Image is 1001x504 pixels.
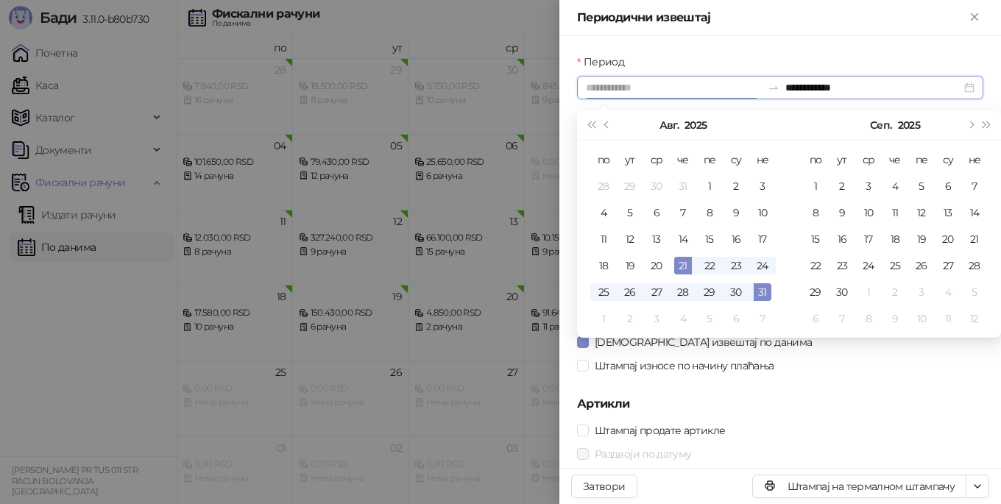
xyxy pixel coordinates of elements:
td: 2025-09-11 [882,199,908,226]
div: 9 [833,204,851,221]
div: 25 [886,257,904,274]
td: 2025-10-02 [882,279,908,305]
div: 10 [754,204,771,221]
th: ср [855,146,882,173]
div: 28 [595,177,612,195]
td: 2025-10-04 [935,279,961,305]
button: Штампај на термалном штампачу [752,475,966,498]
div: 28 [966,257,983,274]
td: 2025-08-13 [643,226,670,252]
td: 2025-08-05 [617,199,643,226]
button: Претходни месец (PageUp) [599,110,615,140]
td: 2025-09-29 [802,279,829,305]
div: 24 [754,257,771,274]
div: 2 [727,177,745,195]
button: Следећи месец (PageDown) [962,110,978,140]
th: по [590,146,617,173]
td: 2025-08-29 [696,279,723,305]
td: 2025-08-01 [696,173,723,199]
td: 2025-09-02 [829,173,855,199]
td: 2025-09-03 [643,305,670,332]
th: че [670,146,696,173]
div: 19 [913,230,930,248]
div: 4 [939,283,957,301]
td: 2025-08-30 [723,279,749,305]
div: 7 [754,310,771,327]
td: 2025-08-10 [749,199,776,226]
div: 20 [648,257,665,274]
button: Изабери годину [898,110,920,140]
div: 27 [939,257,957,274]
div: 3 [648,310,665,327]
div: 30 [833,283,851,301]
td: 2025-09-04 [670,305,696,332]
div: 16 [727,230,745,248]
div: 30 [727,283,745,301]
th: ср [643,146,670,173]
div: 1 [701,177,718,195]
td: 2025-08-03 [749,173,776,199]
div: 5 [621,204,639,221]
td: 2025-09-27 [935,252,961,279]
div: 2 [886,283,904,301]
td: 2025-09-22 [802,252,829,279]
td: 2025-08-09 [723,199,749,226]
div: 18 [886,230,904,248]
td: 2025-09-15 [802,226,829,252]
td: 2025-09-30 [829,279,855,305]
th: су [935,146,961,173]
td: 2025-09-28 [961,252,988,279]
div: 22 [701,257,718,274]
td: 2025-09-16 [829,226,855,252]
td: 2025-08-27 [643,279,670,305]
div: 2 [833,177,851,195]
td: 2025-10-10 [908,305,935,332]
td: 2025-09-01 [590,305,617,332]
div: 7 [966,177,983,195]
td: 2025-08-23 [723,252,749,279]
div: 20 [939,230,957,248]
div: 26 [913,257,930,274]
td: 2025-10-09 [882,305,908,332]
td: 2025-10-07 [829,305,855,332]
div: 15 [807,230,824,248]
td: 2025-10-06 [802,305,829,332]
td: 2025-09-19 [908,226,935,252]
input: Период [586,79,762,96]
span: [DEMOGRAPHIC_DATA] извештај по данима [589,334,818,350]
th: су [723,146,749,173]
td: 2025-08-12 [617,226,643,252]
div: 3 [754,177,771,195]
div: 23 [833,257,851,274]
div: 5 [966,283,983,301]
td: 2025-09-26 [908,252,935,279]
div: 6 [648,204,665,221]
td: 2025-09-06 [723,305,749,332]
div: 5 [701,310,718,327]
div: 1 [860,283,877,301]
td: 2025-08-25 [590,279,617,305]
div: 7 [674,204,692,221]
h5: Артикли [577,395,983,413]
td: 2025-08-17 [749,226,776,252]
td: 2025-09-25 [882,252,908,279]
td: 2025-09-24 [855,252,882,279]
td: 2025-09-10 [855,199,882,226]
div: 21 [966,230,983,248]
span: Штампај износе по начину плаћања [589,358,780,374]
td: 2025-08-11 [590,226,617,252]
div: 31 [754,283,771,301]
div: Периодични извештај [577,9,966,26]
td: 2025-09-20 [935,226,961,252]
div: 5 [913,177,930,195]
div: 10 [913,310,930,327]
td: 2025-09-23 [829,252,855,279]
div: 8 [701,204,718,221]
button: Следећа година (Control + right) [979,110,995,140]
td: 2025-08-21 [670,252,696,279]
div: 1 [807,177,824,195]
button: Изабери месец [659,110,679,140]
th: пе [908,146,935,173]
div: 17 [754,230,771,248]
td: 2025-08-19 [617,252,643,279]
